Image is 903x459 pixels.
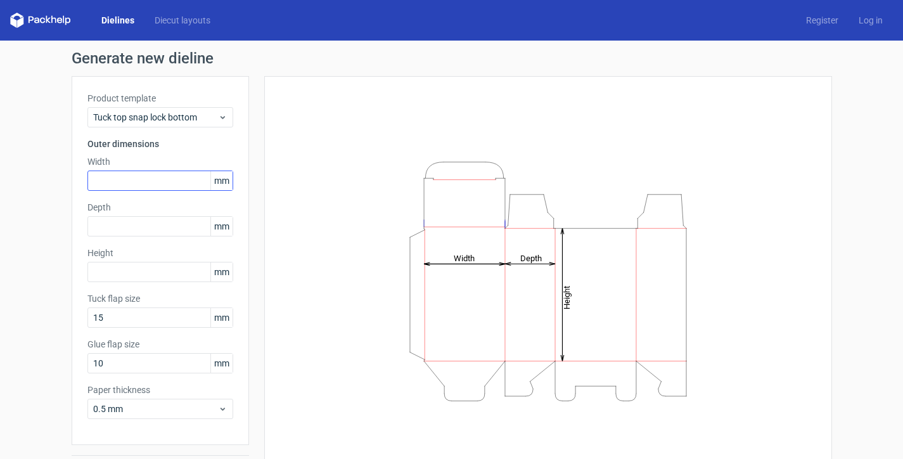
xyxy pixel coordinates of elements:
[210,354,233,373] span: mm
[210,171,233,190] span: mm
[87,338,233,351] label: Glue flap size
[91,14,144,27] a: Dielines
[87,292,233,305] label: Tuck flap size
[210,262,233,281] span: mm
[562,285,572,309] tspan: Height
[93,403,218,415] span: 0.5 mm
[520,253,542,262] tspan: Depth
[210,308,233,327] span: mm
[87,155,233,168] label: Width
[87,92,233,105] label: Product template
[453,253,474,262] tspan: Width
[87,384,233,396] label: Paper thickness
[93,111,218,124] span: Tuck top snap lock bottom
[72,51,832,66] h1: Generate new dieline
[87,247,233,259] label: Height
[87,201,233,214] label: Depth
[796,14,849,27] a: Register
[210,217,233,236] span: mm
[849,14,893,27] a: Log in
[87,138,233,150] h3: Outer dimensions
[144,14,221,27] a: Diecut layouts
